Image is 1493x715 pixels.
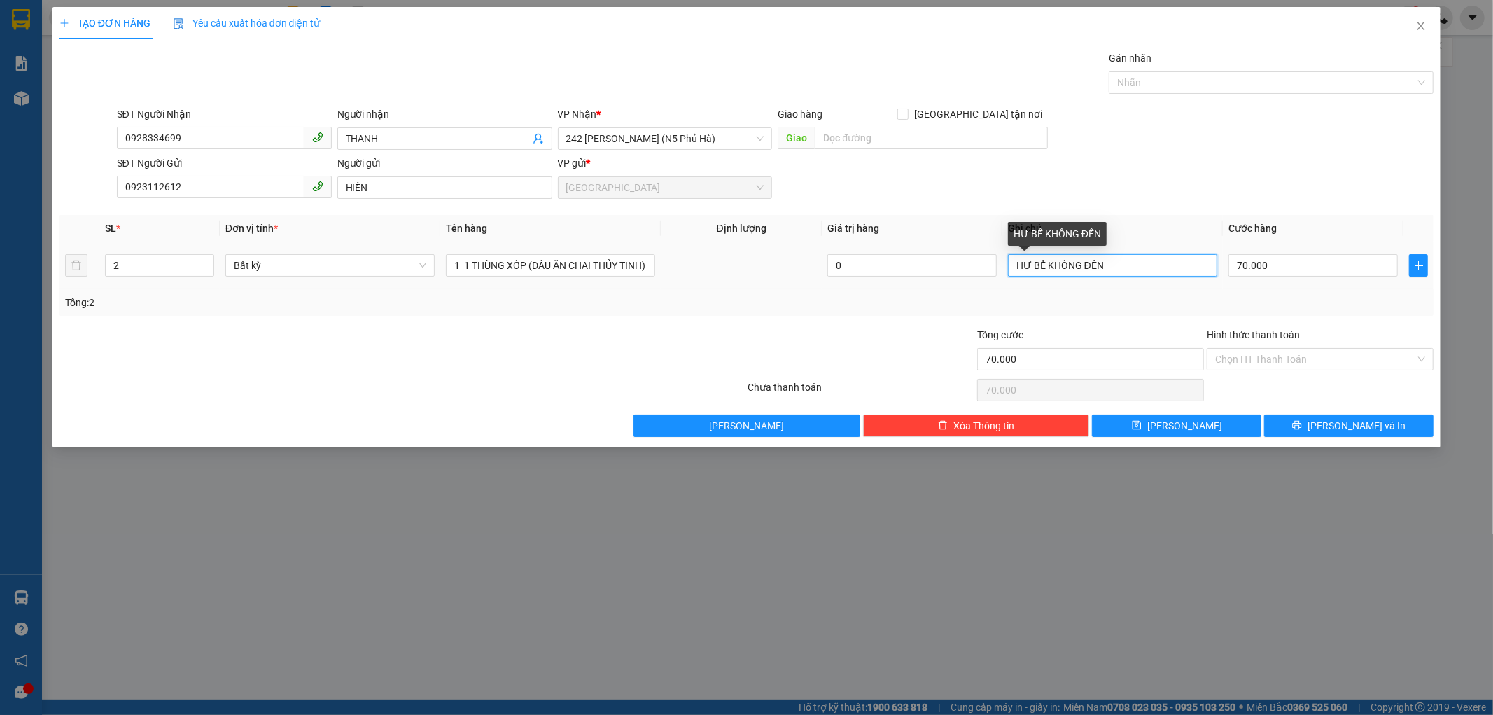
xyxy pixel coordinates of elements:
[65,254,87,277] button: delete
[117,106,332,122] div: SĐT Người Nhận
[312,181,323,192] span: phone
[1264,415,1434,437] button: printer[PERSON_NAME] và In
[909,106,1048,122] span: [GEOGRAPHIC_DATA] tận nơi
[173,18,184,29] img: icon
[1228,223,1277,234] span: Cước hàng
[558,109,597,120] span: VP Nhận
[566,177,764,198] span: Sài Gòn
[953,418,1014,433] span: Xóa Thông tin
[1132,420,1142,431] span: save
[1292,420,1302,431] span: printer
[173,18,321,29] span: Yêu cầu xuất hóa đơn điện tử
[446,254,655,277] input: VD: Bàn, Ghế
[105,223,116,234] span: SL
[337,155,552,171] div: Người gửi
[1008,222,1107,246] div: HƯ BỂ KHÔNG ĐỀN
[1401,7,1441,46] button: Close
[118,67,192,84] li: (c) 2017
[1109,53,1151,64] label: Gán nhãn
[1308,418,1406,433] span: [PERSON_NAME] và In
[778,127,815,149] span: Giao
[977,329,1023,340] span: Tổng cước
[234,255,426,276] span: Bất kỳ
[558,155,773,171] div: VP gửi
[225,223,278,234] span: Đơn vị tính
[118,53,192,64] b: [DOMAIN_NAME]
[117,155,332,171] div: SĐT Người Gửi
[17,90,62,156] b: Xe Đăng Nhân
[1207,329,1300,340] label: Hình thức thanh toán
[863,415,1090,437] button: deleteXóa Thông tin
[59,18,150,29] span: TẠO ĐƠN HÀNG
[446,223,487,234] span: Tên hàng
[312,132,323,143] span: phone
[778,109,822,120] span: Giao hàng
[566,128,764,149] span: 242 Lê Duẫn (N5 Phủ Hà)
[1008,254,1217,277] input: Ghi Chú
[827,254,997,277] input: 0
[1410,260,1427,271] span: plus
[65,295,576,310] div: Tổng: 2
[86,20,139,86] b: Gửi khách hàng
[633,415,860,437] button: [PERSON_NAME]
[1002,215,1223,242] th: Ghi chú
[59,18,69,28] span: plus
[1409,254,1428,277] button: plus
[1415,20,1427,32] span: close
[747,380,976,404] div: Chưa thanh toán
[337,106,552,122] div: Người nhận
[815,127,1048,149] input: Dọc đường
[827,223,879,234] span: Giá trị hàng
[533,133,544,144] span: user-add
[1147,418,1222,433] span: [PERSON_NAME]
[1092,415,1261,437] button: save[PERSON_NAME]
[717,223,766,234] span: Định lượng
[938,420,948,431] span: delete
[709,418,784,433] span: [PERSON_NAME]
[152,18,185,51] img: logo.jpg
